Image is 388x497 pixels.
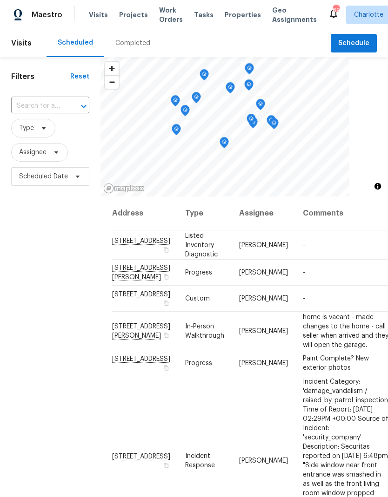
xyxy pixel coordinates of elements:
div: Map marker [245,63,254,78]
button: Copy Address [162,461,170,469]
button: Copy Address [162,364,170,372]
span: Custom [185,295,210,302]
span: Scheduled Date [19,172,68,181]
button: Schedule [331,34,377,53]
span: [PERSON_NAME] [239,242,288,248]
div: Map marker [269,118,279,132]
div: Map marker [192,92,201,106]
span: Visits [11,33,32,53]
th: Type [178,196,232,230]
span: Properties [225,10,261,20]
span: Paint Complete? New exterior photos [303,355,369,371]
span: Work Orders [159,6,183,24]
button: Copy Address [162,245,170,254]
span: Tasks [194,12,214,18]
span: - [303,295,305,302]
span: Progress [185,360,212,366]
span: [PERSON_NAME] [239,295,288,302]
span: Progress [185,269,212,276]
span: Incident Response [185,452,215,468]
h1: Filters [11,72,70,81]
div: Map marker [244,79,254,94]
button: Toggle attribution [372,181,383,192]
button: Zoom out [105,75,119,89]
span: - [303,242,305,248]
div: Map marker [200,69,209,84]
span: [PERSON_NAME] [239,269,288,276]
button: Copy Address [162,331,170,339]
span: Visits [89,10,108,20]
div: Reset [70,72,89,81]
a: Mapbox homepage [103,183,144,194]
div: Map marker [172,124,181,138]
span: Charlotte [354,10,383,20]
button: Copy Address [162,299,170,307]
div: Map marker [220,137,229,151]
th: Address [112,196,178,230]
span: Toggle attribution [375,181,381,191]
span: Schedule [338,38,369,49]
span: Geo Assignments [272,6,317,24]
span: - [303,269,305,276]
span: Type [19,124,34,133]
input: Search for an address... [11,99,63,113]
div: Map marker [267,115,276,130]
span: [PERSON_NAME] [239,327,288,334]
span: Maestro [32,10,62,20]
div: Scheduled [58,38,93,47]
span: Assignee [19,148,47,157]
span: [PERSON_NAME] [239,457,288,464]
span: Projects [119,10,148,20]
button: Copy Address [162,273,170,281]
th: Assignee [232,196,295,230]
div: Map marker [256,99,265,113]
button: Open [77,100,90,113]
div: Map marker [171,95,180,110]
div: Completed [115,39,150,48]
span: Listed Inventory Diagnostic [185,232,218,257]
span: [PERSON_NAME] [239,360,288,366]
button: Zoom in [105,62,119,75]
canvas: Map [100,57,349,196]
span: Zoom out [105,76,119,89]
div: Map marker [181,105,190,119]
div: Map marker [247,114,256,128]
span: In-Person Walkthrough [185,323,224,339]
div: Map marker [226,82,235,97]
div: 69 [333,6,339,15]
